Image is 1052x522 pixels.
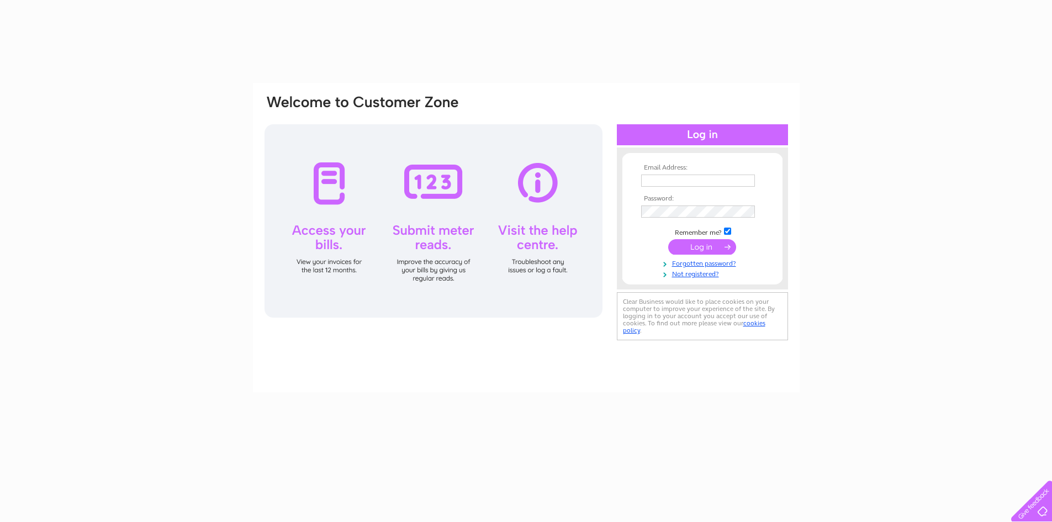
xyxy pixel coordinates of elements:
[638,226,766,237] td: Remember me?
[668,239,736,255] input: Submit
[623,319,765,334] a: cookies policy
[638,195,766,203] th: Password:
[617,292,788,340] div: Clear Business would like to place cookies on your computer to improve your experience of the sit...
[638,164,766,172] th: Email Address:
[641,268,766,278] a: Not registered?
[641,257,766,268] a: Forgotten password?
